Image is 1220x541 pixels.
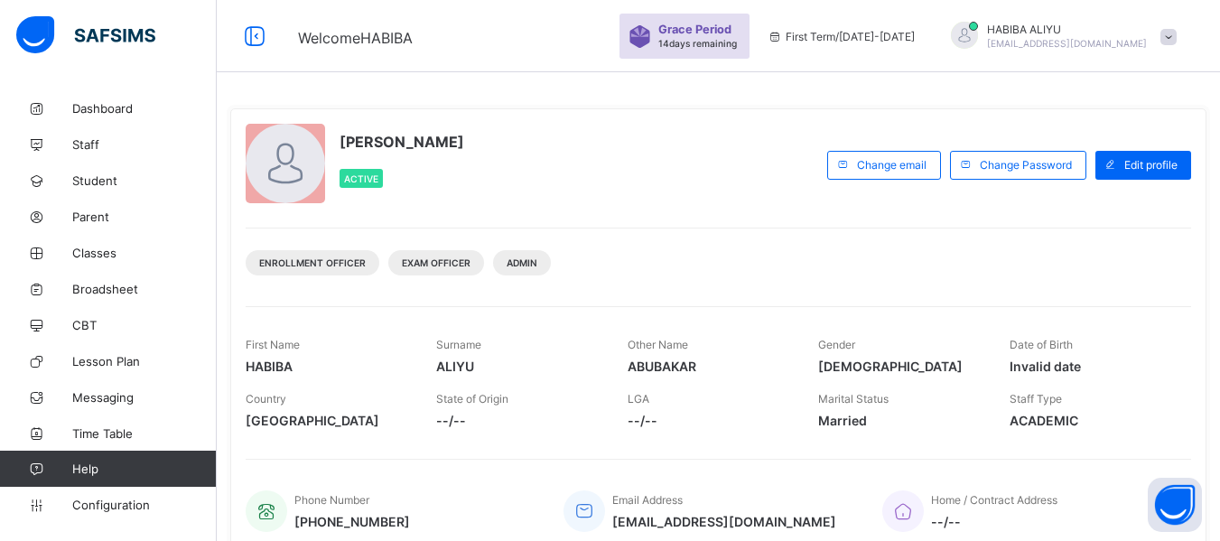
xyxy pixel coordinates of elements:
span: 14 days remaining [658,38,737,49]
span: [EMAIL_ADDRESS][DOMAIN_NAME] [987,38,1147,49]
span: Lesson Plan [72,354,217,368]
span: Parent [72,210,217,224]
span: Married [818,413,982,428]
span: Other Name [628,338,688,351]
div: HABIBAALIYU [933,22,1186,51]
span: Classes [72,246,217,260]
span: Country [246,392,286,406]
span: Email Address [612,493,683,507]
span: Marital Status [818,392,889,406]
span: Enrollment Officer [259,257,366,268]
span: Configuration [72,498,216,512]
span: Invalid date [1010,359,1173,374]
span: Grace Period [658,23,731,36]
span: --/-- [931,514,1057,529]
span: Change email [857,158,927,172]
span: [DEMOGRAPHIC_DATA] [818,359,982,374]
span: [PERSON_NAME] [340,133,464,151]
button: Open asap [1148,478,1202,532]
span: Home / Contract Address [931,493,1057,507]
span: Surname [436,338,481,351]
span: HABIBA [246,359,409,374]
span: First Name [246,338,300,351]
span: Gender [818,338,855,351]
span: [EMAIL_ADDRESS][DOMAIN_NAME] [612,514,836,529]
span: Staff [72,137,217,152]
img: sticker-purple.71386a28dfed39d6af7621340158ba97.svg [629,25,651,48]
span: Help [72,462,216,476]
span: Dashboard [72,101,217,116]
span: Broadsheet [72,282,217,296]
span: Date of Birth [1010,338,1073,351]
span: --/-- [436,413,600,428]
span: Phone Number [294,493,369,507]
span: State of Origin [436,392,508,406]
span: LGA [628,392,649,406]
span: Edit profile [1124,158,1178,172]
span: Change Password [980,158,1072,172]
span: Welcome HABIBA [298,29,413,47]
span: Student [72,173,217,188]
span: Admin [507,257,537,268]
span: ABUBAKAR [628,359,791,374]
span: Staff Type [1010,392,1062,406]
span: Messaging [72,390,217,405]
span: ALIYU [436,359,600,374]
span: session/term information [768,30,915,43]
span: CBT [72,318,217,332]
span: [GEOGRAPHIC_DATA] [246,413,409,428]
img: safsims [16,16,155,54]
span: Active [344,173,378,184]
span: HABIBA ALIYU [987,23,1147,36]
span: --/-- [628,413,791,428]
span: Exam Officer [402,257,470,268]
span: Time Table [72,426,217,441]
span: [PHONE_NUMBER] [294,514,410,529]
span: ACADEMIC [1010,413,1173,428]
